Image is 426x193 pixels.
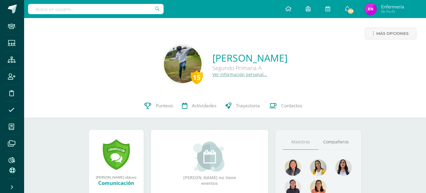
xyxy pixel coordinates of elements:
[179,142,240,186] div: [PERSON_NAME] no tiene eventos
[283,134,318,150] a: Maestros
[95,179,138,186] div: Comunicación
[365,28,416,39] a: Más opciones
[28,4,164,14] input: Busca un usuario...
[381,4,404,10] span: Enfermería
[140,94,177,118] a: Punteos
[236,103,260,109] span: Trayectoria
[281,103,302,109] span: Contactos
[347,8,354,14] span: 558
[212,64,287,72] div: Segundo Primaria A
[310,159,327,176] img: 65c6bddbe21797e201d80fe03777f130.png
[95,175,138,179] div: [PERSON_NAME] obtuvo
[192,103,216,109] span: Actividades
[156,103,173,109] span: Punteos
[285,159,301,176] img: d1743a41237682a7a2aaad5eb7657aa7.png
[335,159,352,176] img: b0fd45af2573d4ad5a1b4b14397f63f0.png
[212,72,267,77] a: Ver información personal...
[265,94,307,118] a: Contactos
[318,134,354,150] a: Compañeros
[381,9,404,14] span: Mi Perfil
[164,45,202,83] img: a8cf086049eaa48f4491025130f4ca77.png
[212,51,287,64] a: [PERSON_NAME]
[191,70,203,84] div: 15
[376,28,409,39] span: Más opciones
[221,94,265,118] a: Trayectoria
[365,3,377,15] img: 9282fce470099ad46d32b14798152acb.png
[193,142,226,172] img: event_small.png
[177,94,221,118] a: Actividades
